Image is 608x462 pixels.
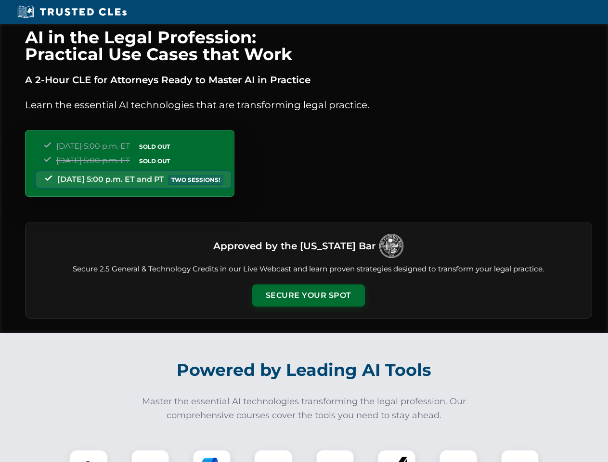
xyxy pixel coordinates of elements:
button: Secure Your Spot [252,284,365,307]
p: Master the essential AI technologies transforming the legal profession. Our comprehensive courses... [136,395,473,423]
img: Trusted CLEs [14,5,129,19]
img: Logo [379,234,403,258]
span: [DATE] 5:00 p.m. ET [56,141,130,151]
p: A 2-Hour CLE for Attorneys Ready to Master AI in Practice [25,72,592,88]
h3: Approved by the [US_STATE] Bar [213,237,375,255]
p: Secure 2.5 General & Technology Credits in our Live Webcast and learn proven strategies designed ... [37,264,580,275]
p: Learn the essential AI technologies that are transforming legal practice. [25,97,592,113]
h1: AI in the Legal Profession: Practical Use Cases that Work [25,29,592,63]
span: [DATE] 5:00 p.m. ET [56,156,130,165]
span: SOLD OUT [136,141,173,152]
h2: Powered by Leading AI Tools [38,353,571,387]
span: SOLD OUT [136,156,173,166]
